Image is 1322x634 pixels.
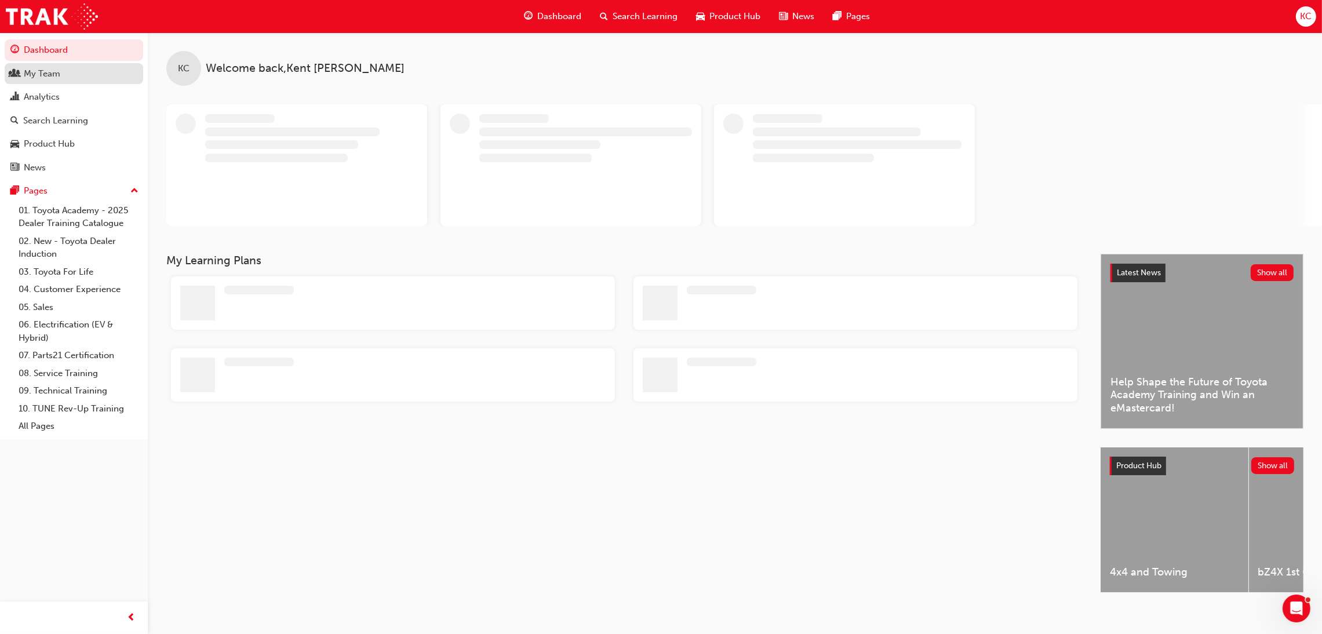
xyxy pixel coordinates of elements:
[1117,268,1161,278] span: Latest News
[14,202,143,232] a: 01. Toyota Academy - 2025 Dealer Training Catalogue
[687,5,770,28] a: car-iconProduct Hub
[130,184,139,199] span: up-icon
[1116,461,1161,471] span: Product Hub
[14,365,143,382] a: 08. Service Training
[14,417,143,435] a: All Pages
[14,280,143,298] a: 04. Customer Experience
[792,10,814,23] span: News
[206,62,405,75] span: Welcome back , Kent [PERSON_NAME]
[824,5,879,28] a: pages-iconPages
[24,90,60,104] div: Analytics
[1251,264,1294,281] button: Show all
[5,133,143,155] a: Product Hub
[24,184,48,198] div: Pages
[5,180,143,202] button: Pages
[24,161,46,174] div: News
[10,186,19,196] span: pages-icon
[833,9,842,24] span: pages-icon
[6,3,98,30] img: Trak
[537,10,581,23] span: Dashboard
[14,298,143,316] a: 05. Sales
[709,10,760,23] span: Product Hub
[1300,10,1312,23] span: KC
[14,232,143,263] a: 02. New - Toyota Dealer Induction
[14,316,143,347] a: 06. Electrification (EV & Hybrid)
[10,69,19,79] span: people-icon
[1110,566,1239,579] span: 4x4 and Towing
[1110,264,1294,282] a: Latest NewsShow all
[1296,6,1316,27] button: KC
[5,157,143,178] a: News
[5,63,143,85] a: My Team
[779,9,788,24] span: news-icon
[515,5,591,28] a: guage-iconDashboard
[5,86,143,108] a: Analytics
[14,382,143,400] a: 09. Technical Training
[1283,595,1310,622] iframe: Intercom live chat
[23,114,88,127] div: Search Learning
[5,110,143,132] a: Search Learning
[24,67,60,81] div: My Team
[846,10,870,23] span: Pages
[10,163,19,173] span: news-icon
[14,263,143,281] a: 03. Toyota For Life
[613,10,678,23] span: Search Learning
[1101,254,1303,429] a: Latest NewsShow allHelp Shape the Future of Toyota Academy Training and Win an eMastercard!
[24,137,75,151] div: Product Hub
[166,254,1082,267] h3: My Learning Plans
[14,347,143,365] a: 07. Parts21 Certification
[14,400,143,418] a: 10. TUNE Rev-Up Training
[696,9,705,24] span: car-icon
[10,92,19,103] span: chart-icon
[10,139,19,150] span: car-icon
[1110,376,1294,415] span: Help Shape the Future of Toyota Academy Training and Win an eMastercard!
[591,5,687,28] a: search-iconSearch Learning
[10,116,19,126] span: search-icon
[1110,457,1294,475] a: Product HubShow all
[524,9,533,24] span: guage-icon
[1251,457,1295,474] button: Show all
[5,37,143,180] button: DashboardMy TeamAnalyticsSearch LearningProduct HubNews
[600,9,608,24] span: search-icon
[178,62,190,75] span: KC
[770,5,824,28] a: news-iconNews
[10,45,19,56] span: guage-icon
[128,611,136,625] span: prev-icon
[5,39,143,61] a: Dashboard
[1101,447,1248,592] a: 4x4 and Towing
